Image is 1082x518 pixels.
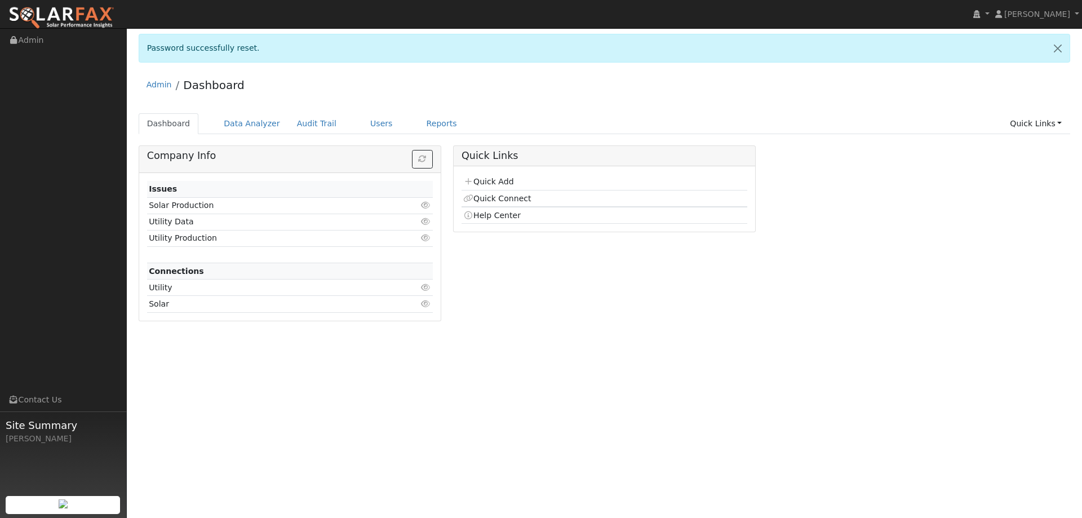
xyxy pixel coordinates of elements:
td: Solar [147,296,387,312]
a: Quick Connect [463,194,531,203]
span: Site Summary [6,418,121,433]
i: Click to view [421,218,431,225]
a: Dashboard [183,78,245,92]
a: Help Center [463,211,521,220]
h5: Quick Links [462,150,747,162]
strong: Issues [149,184,177,193]
i: Click to view [421,300,431,308]
div: Password successfully reset. [139,34,1071,63]
a: Reports [418,113,465,134]
a: Quick Links [1001,113,1070,134]
td: Utility Production [147,230,387,246]
td: Utility [147,280,387,296]
a: Users [362,113,401,134]
i: Click to view [421,234,431,242]
a: Dashboard [139,113,199,134]
a: Audit Trail [289,113,345,134]
i: Click to view [421,201,431,209]
a: Data Analyzer [215,113,289,134]
strong: Connections [149,267,204,276]
td: Utility Data [147,214,387,230]
img: retrieve [59,499,68,508]
span: [PERSON_NAME] [1004,10,1070,19]
i: Click to view [421,284,431,291]
img: SolarFax [8,6,114,30]
div: [PERSON_NAME] [6,433,121,445]
td: Solar Production [147,197,387,214]
a: Quick Add [463,177,513,186]
h5: Company Info [147,150,433,162]
a: Close [1046,34,1070,62]
a: Admin [147,80,172,89]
